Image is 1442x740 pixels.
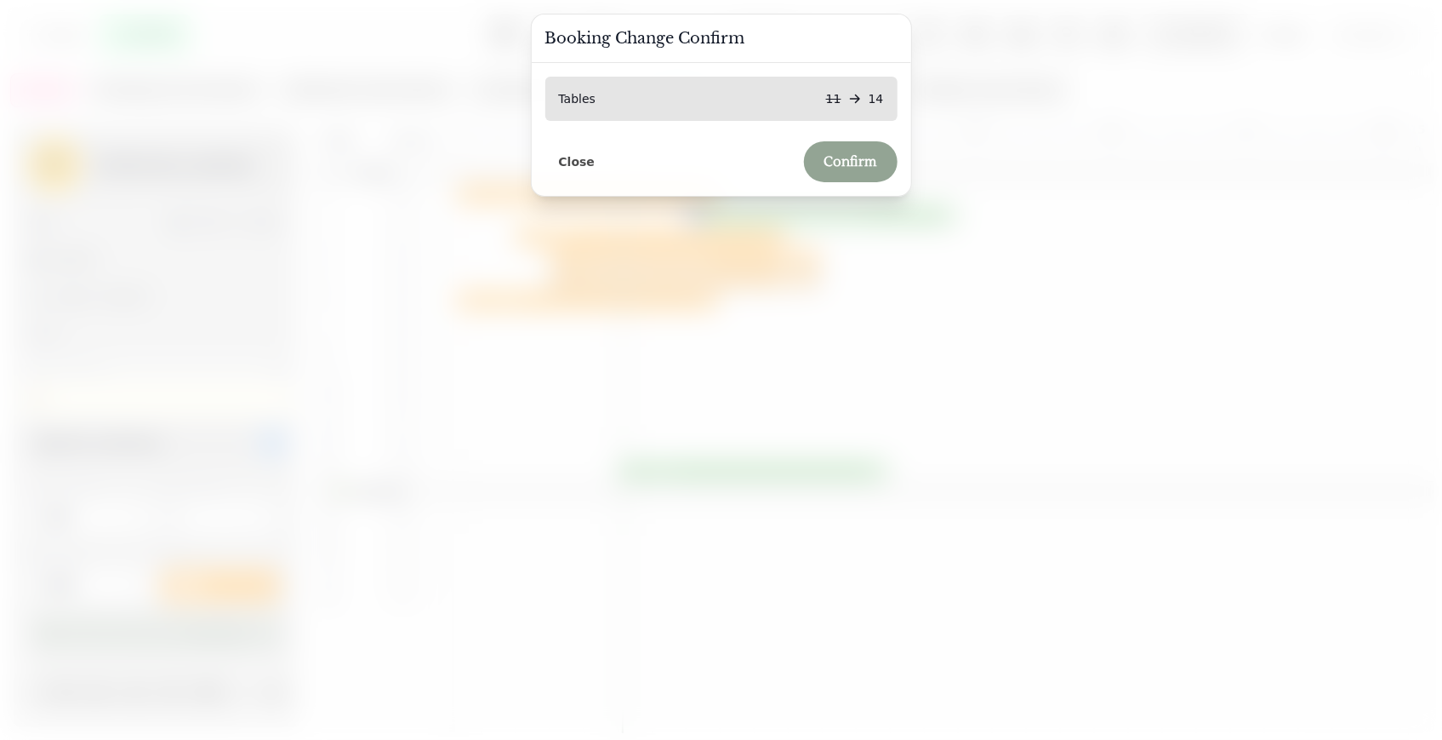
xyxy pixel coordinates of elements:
p: 14 [869,90,884,107]
span: Confirm [824,155,877,169]
button: Confirm [804,141,898,182]
p: Tables [559,90,596,107]
button: Close [545,151,609,173]
h3: Booking Change Confirm [545,28,898,49]
p: 11 [826,90,841,107]
span: Close [559,156,596,168]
